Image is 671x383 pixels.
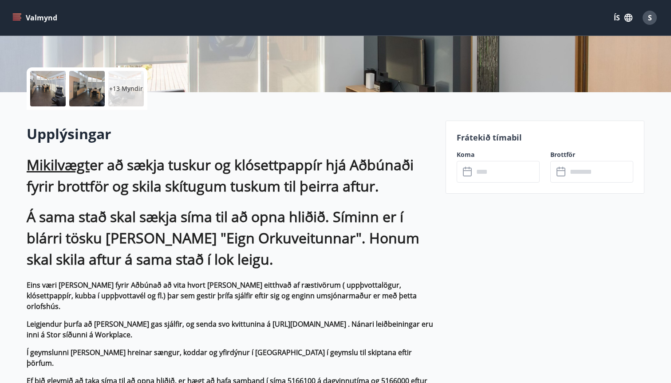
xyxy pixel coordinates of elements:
[639,7,660,28] button: S
[109,84,143,93] p: +13 Myndir
[11,10,61,26] button: menu
[609,10,637,26] button: ÍS
[27,155,414,195] strong: er að sækja tuskur og klósettpappír hjá Aðbúnaði fyrir brottför og skila skítugum tuskum til þeir...
[27,124,435,144] h2: Upplýsingar
[27,348,412,368] strong: Í geymslunni [PERSON_NAME] hreinar sængur, koddar og yfirdýnur í [GEOGRAPHIC_DATA] í geymslu til ...
[550,150,633,159] label: Brottför
[27,155,90,174] ins: Mikilvægt
[457,132,633,143] p: Frátekið tímabil
[27,207,419,269] strong: Á sama stað skal sækja síma til að opna hliðið. Síminn er í blárri tösku [PERSON_NAME] "Eign Orku...
[27,319,433,340] strong: Leigjendur þurfa að [PERSON_NAME] gas sjálfir, og senda svo kvittunina á [URL][DOMAIN_NAME] . Nán...
[457,150,540,159] label: Koma
[648,13,652,23] span: S
[27,280,417,311] strong: Eins væri [PERSON_NAME] fyrir Aðbúnað að vita hvort [PERSON_NAME] eitthvað af ræstivörum ( uppþvo...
